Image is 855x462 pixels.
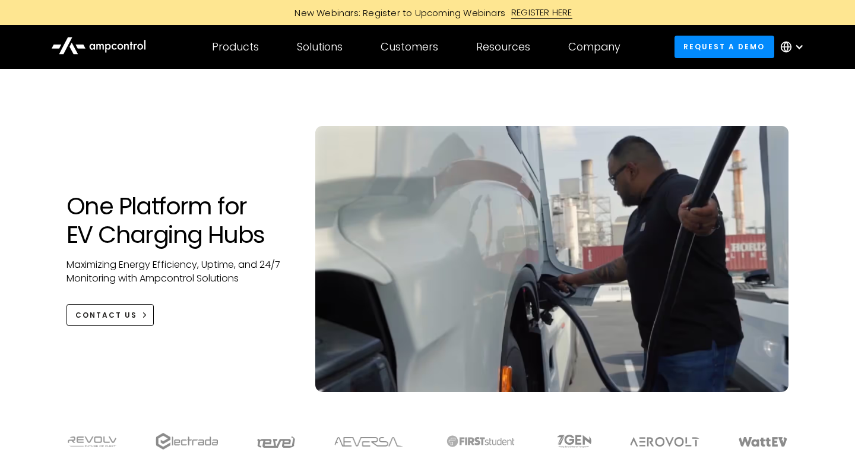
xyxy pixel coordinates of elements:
[66,192,292,249] h1: One Platform for EV Charging Hubs
[66,258,292,285] p: Maximizing Energy Efficiency, Uptime, and 24/7 Monitoring with Ampcontrol Solutions
[511,6,572,19] div: REGISTER HERE
[283,7,511,19] div: New Webinars: Register to Upcoming Webinars
[160,6,695,19] a: New Webinars: Register to Upcoming WebinarsREGISTER HERE
[66,304,154,326] a: CONTACT US
[568,40,620,53] div: Company
[75,310,137,321] div: CONTACT US
[629,437,700,447] img: Aerovolt Logo
[381,40,438,53] div: Customers
[738,437,788,447] img: WattEV logo
[297,40,343,53] div: Solutions
[212,40,259,53] div: Products
[476,40,530,53] div: Resources
[674,36,774,58] a: Request a demo
[156,433,218,450] img: electrada logo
